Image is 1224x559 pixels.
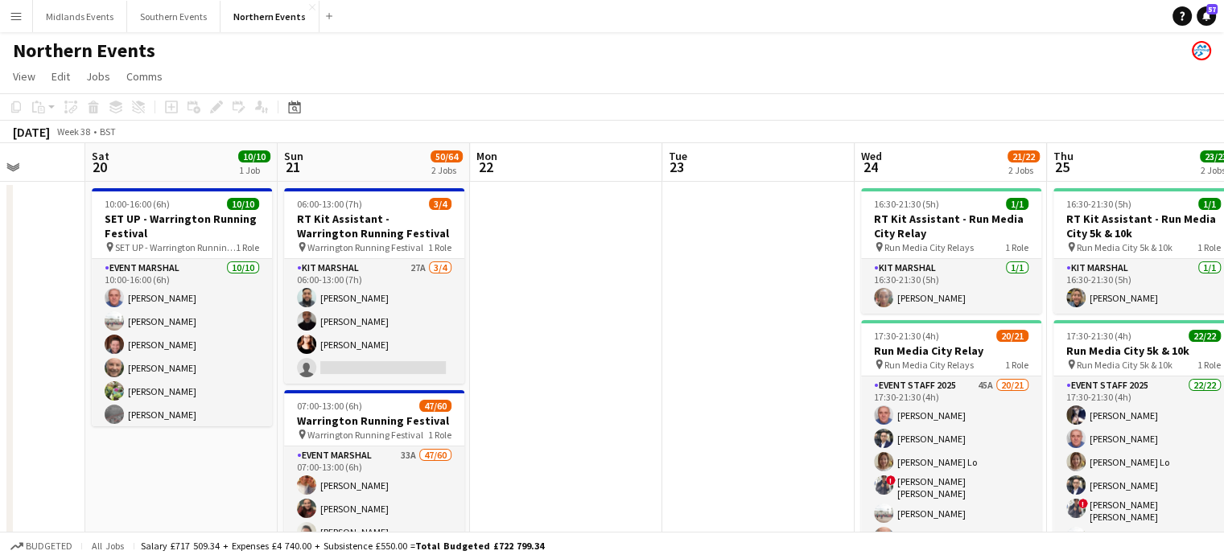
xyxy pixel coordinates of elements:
button: Midlands Events [33,1,127,32]
a: View [6,66,42,87]
a: 57 [1197,6,1216,26]
div: BST [100,125,116,138]
span: Jobs [86,69,110,84]
span: Edit [52,69,70,84]
a: Comms [120,66,169,87]
h1: Northern Events [13,39,155,63]
span: Total Budgeted £722 799.34 [415,540,544,552]
button: Northern Events [220,1,319,32]
div: [DATE] [13,124,50,140]
button: Budgeted [8,537,75,555]
a: Jobs [80,66,117,87]
span: Comms [126,69,163,84]
div: Salary £717 509.34 + Expenses £4 740.00 + Subsistence £550.00 = [141,540,544,552]
a: Edit [45,66,76,87]
span: All jobs [89,540,127,552]
span: View [13,69,35,84]
span: Week 38 [53,125,93,138]
span: 57 [1206,4,1218,14]
span: Budgeted [26,541,72,552]
button: Southern Events [127,1,220,32]
app-user-avatar: RunThrough Events [1192,41,1211,60]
